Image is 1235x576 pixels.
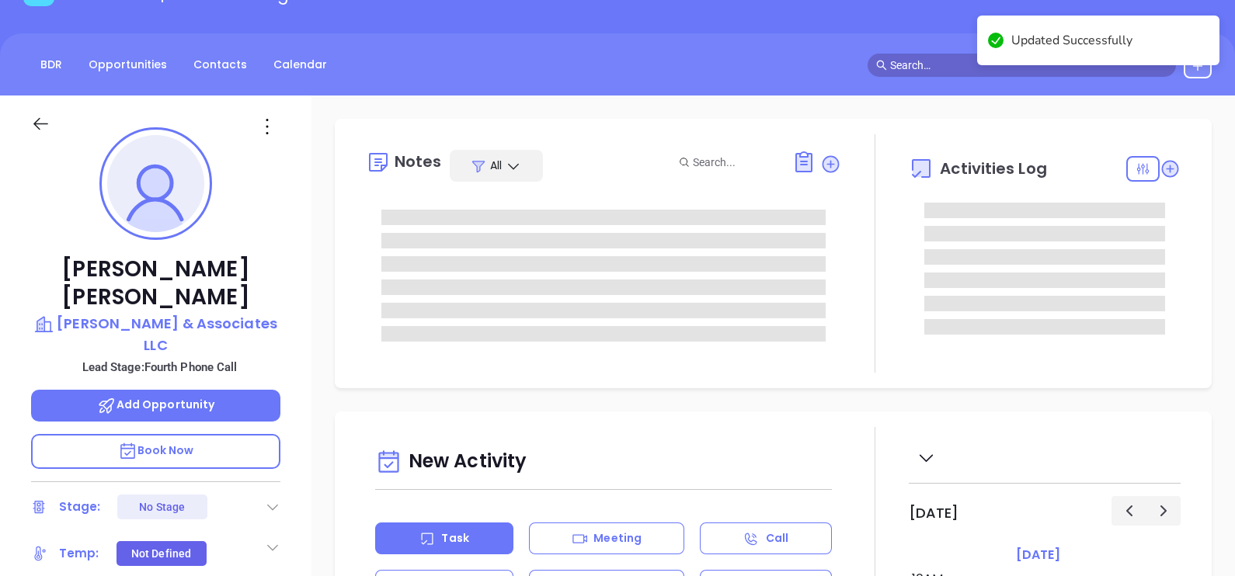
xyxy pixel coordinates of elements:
a: Calendar [264,52,336,78]
button: Previous day [1111,496,1146,525]
p: [PERSON_NAME] [PERSON_NAME] [31,255,280,311]
input: Search... [693,154,775,171]
p: Meeting [593,530,642,547]
div: Not Defined [131,541,191,566]
div: Temp: [59,542,99,565]
span: Add Opportunity [97,397,215,412]
a: Opportunities [79,52,176,78]
div: Notes [395,154,442,169]
button: Next day [1146,496,1181,525]
h2: [DATE] [909,505,958,522]
a: BDR [31,52,71,78]
div: Stage: [59,495,101,519]
input: Search… [890,57,1168,74]
span: Book Now [118,442,194,458]
div: Updated Successfully [1011,31,1209,50]
a: [PERSON_NAME] & Associates LLC [31,313,280,356]
div: New Activity [375,442,832,482]
p: Lead Stage: Fourth Phone Call [39,357,280,377]
a: Contacts [184,52,256,78]
p: Task [441,530,468,547]
div: No Stage [139,494,185,519]
span: Activities Log [940,161,1046,176]
a: [DATE] [1013,544,1063,566]
p: Call [766,530,788,547]
span: All [490,158,502,173]
span: search [876,60,887,71]
img: profile-user [107,135,204,232]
